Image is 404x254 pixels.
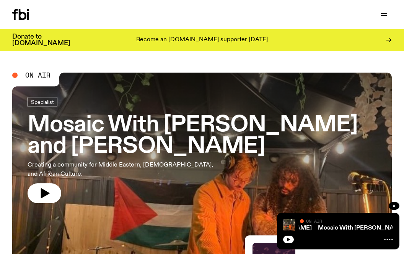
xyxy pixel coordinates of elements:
[28,97,376,203] a: Mosaic With [PERSON_NAME] and [PERSON_NAME]Creating a community for Middle Eastern, [DEMOGRAPHIC_...
[306,218,322,223] span: On Air
[28,115,376,157] h3: Mosaic With [PERSON_NAME] and [PERSON_NAME]
[283,219,295,231] img: Tommy and Jono Playing at a fundraiser for Palestine
[28,97,57,107] a: Specialist
[31,99,54,105] span: Specialist
[12,34,70,47] h3: Donate to [DOMAIN_NAME]
[136,37,268,44] p: Become an [DOMAIN_NAME] supporter [DATE]
[25,72,50,79] span: On Air
[28,160,223,179] p: Creating a community for Middle Eastern, [DEMOGRAPHIC_DATA], and African Culture.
